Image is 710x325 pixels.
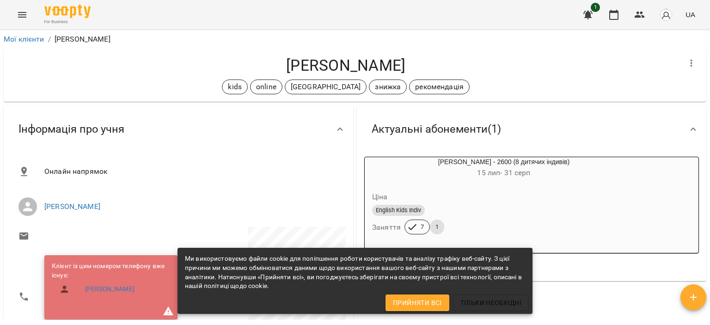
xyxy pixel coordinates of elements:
[372,122,501,136] span: Актуальні абонементи ( 1 )
[365,157,643,179] div: [PERSON_NAME] - 2600 (8 дитячих індивів)
[44,202,100,211] a: [PERSON_NAME]
[375,81,401,92] p: знижка
[393,297,442,308] span: Прийняти всі
[44,19,91,25] span: For Business
[372,190,388,203] h6: Ціна
[4,35,44,43] a: Мої клієнти
[55,34,110,45] p: [PERSON_NAME]
[453,294,529,311] button: Тільки необхідні
[256,81,276,92] p: online
[4,105,353,153] div: Інформація про учня
[11,56,680,75] h4: [PERSON_NAME]
[372,206,425,215] span: English Kids Indiv
[591,3,600,12] span: 1
[477,168,530,177] span: 15 лип - 31 серп
[185,251,525,294] div: Ми використовуємо файли cookie для поліпшення роботи користувачів та аналізу трафіку веб-сайту. З...
[682,6,699,23] button: UA
[44,166,338,177] span: Онлайн напрямок
[460,297,521,308] span: Тільки необхідні
[430,223,444,231] span: 1
[85,285,135,294] a: [PERSON_NAME]
[44,5,91,18] img: Voopty Logo
[369,80,407,94] div: знижка
[686,10,695,19] span: UA
[357,105,706,153] div: Актуальні абонементи(1)
[222,80,248,94] div: kids
[4,34,706,45] nav: breadcrumb
[660,8,673,21] img: avatar_s.png
[365,157,643,245] button: [PERSON_NAME] - 2600 (8 дитячих індивів)15 лип- 31 серпЦінаEnglish Kids IndivЗаняття71
[52,262,170,302] ul: Клієнт із цим номером телефону вже існує:
[250,80,282,94] div: online
[372,221,401,234] h6: Заняття
[415,81,464,92] p: рекомендація
[48,34,51,45] li: /
[18,122,124,136] span: Інформація про учня
[291,81,361,92] p: [GEOGRAPHIC_DATA]
[285,80,367,94] div: [GEOGRAPHIC_DATA]
[228,81,242,92] p: kids
[386,294,449,311] button: Прийняти всі
[11,4,33,26] button: Menu
[415,223,429,231] span: 7
[409,80,470,94] div: рекомендація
